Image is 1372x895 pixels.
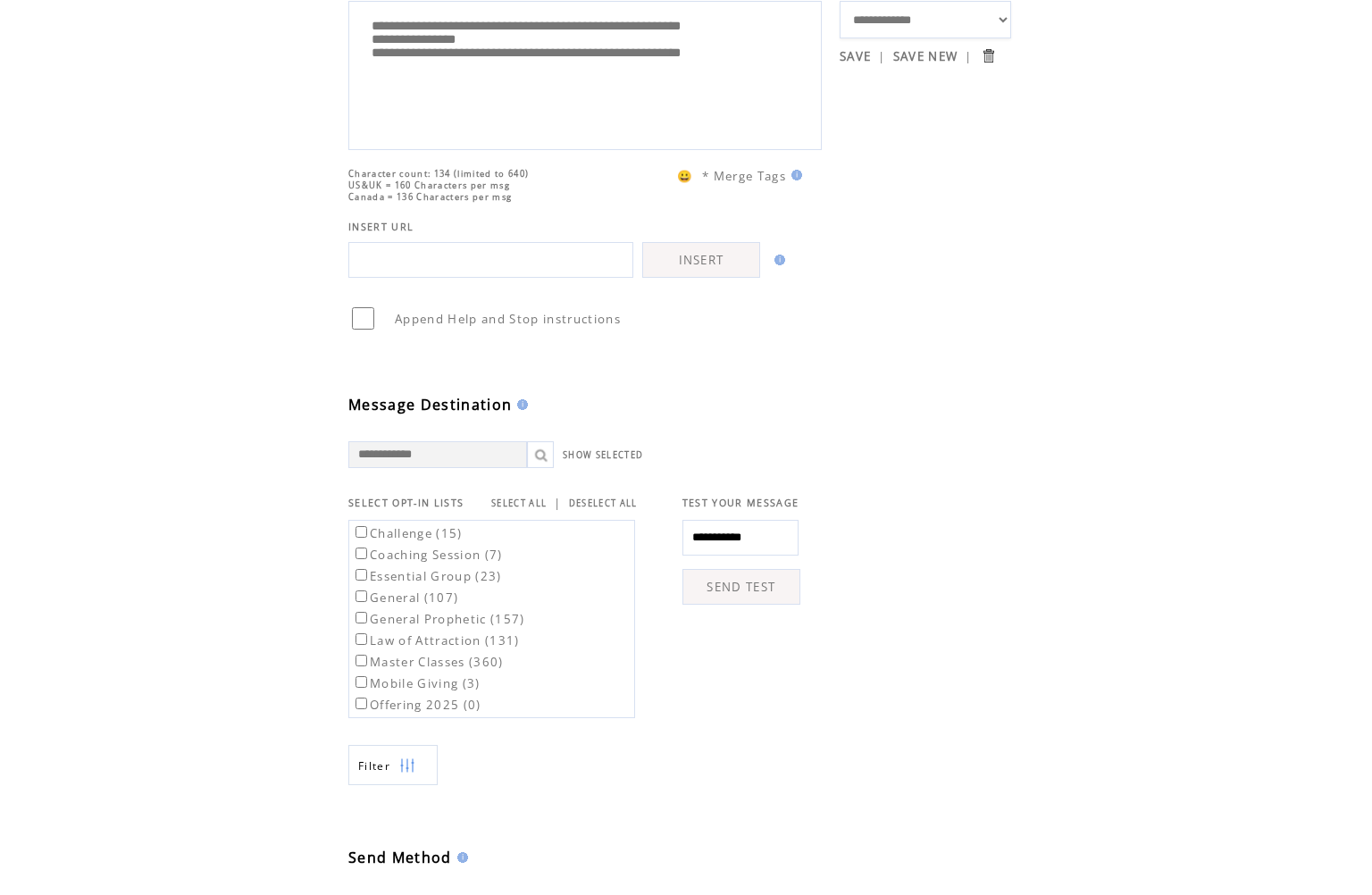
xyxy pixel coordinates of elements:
img: help.gif [452,852,468,863]
a: SEND TEST [682,569,800,605]
label: Coaching Session (7) [352,547,503,563]
a: SHOW SELECTED [563,449,643,461]
span: SELECT OPT-IN LISTS [348,497,464,509]
label: Essential Group (23) [352,568,502,584]
input: Offering 2025 (0) [356,698,367,709]
span: Character count: 134 (limited to 640) [348,168,529,180]
label: Offering 2025 (0) [352,697,481,713]
img: filters.png [399,746,415,786]
a: INSERT [642,242,760,278]
label: General Prophetic (157) [352,611,525,627]
input: Mobile Giving (3) [356,676,367,688]
label: Challenge (15) [352,525,463,541]
input: General (107) [356,590,367,602]
span: Canada = 136 Characters per msg [348,191,512,203]
input: Coaching Session (7) [356,548,367,559]
span: Append Help and Stop instructions [395,311,621,327]
span: TEST YOUR MESSAGE [682,497,799,509]
span: | [878,48,885,64]
a: SELECT ALL [491,498,547,509]
label: General (107) [352,590,458,606]
span: Show filters [358,758,390,774]
span: INSERT URL [348,221,414,233]
input: Challenge (15) [356,526,367,538]
span: | [965,48,972,64]
img: help.gif [769,255,785,265]
a: DESELECT ALL [569,498,638,509]
a: SAVE [840,48,871,64]
a: Filter [348,745,438,785]
label: Mobile Giving (3) [352,675,481,691]
input: Master Classes (360) [356,655,367,666]
a: SAVE NEW [893,48,958,64]
label: Master Classes (360) [352,654,504,670]
input: Essential Group (23) [356,569,367,581]
span: US&UK = 160 Characters per msg [348,180,510,191]
span: Message Destination [348,395,512,414]
img: help.gif [512,399,528,410]
input: Submit [980,47,997,64]
input: Law of Attraction (131) [356,633,367,645]
span: * Merge Tags [702,168,786,184]
input: General Prophetic (157) [356,612,367,623]
span: 😀 [677,168,693,184]
span: | [554,495,561,511]
label: Law of Attraction (131) [352,632,520,648]
span: Send Method [348,848,452,867]
img: help.gif [786,170,802,180]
